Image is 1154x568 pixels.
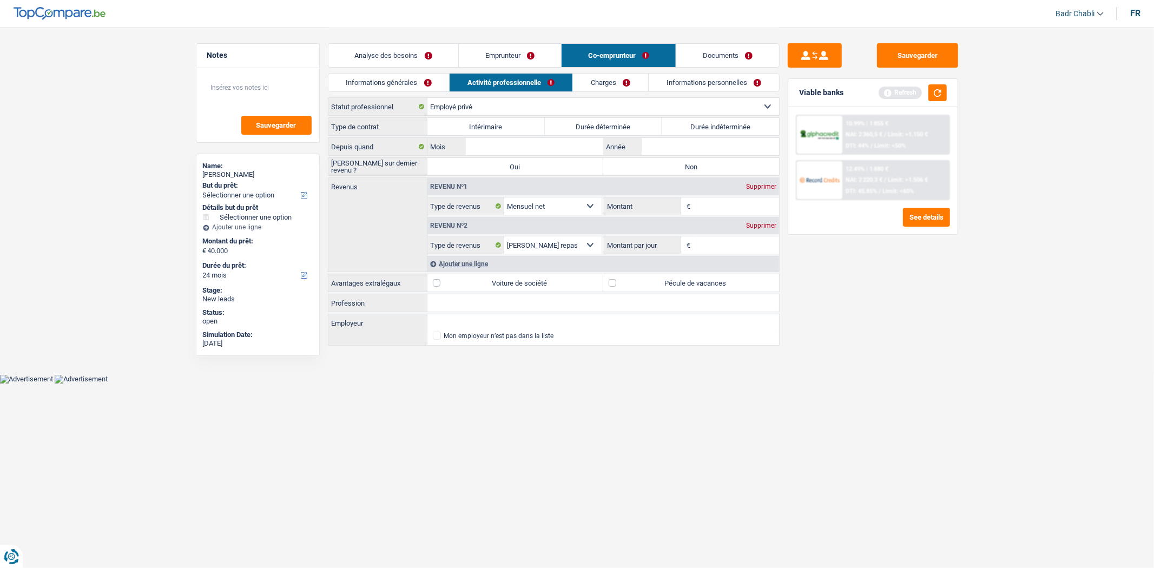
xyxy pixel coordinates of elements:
[1056,9,1094,18] span: Badr Chabli
[846,131,882,138] span: NAI: 2 360,5 €
[603,138,642,155] label: Année
[903,208,950,227] button: See details
[562,44,676,67] a: Co-emprunteur
[328,274,427,292] label: Avantages extralégaux
[846,120,888,127] div: 10.99% | 1 855 €
[203,203,313,212] div: Détails but du prêt
[328,294,427,312] label: Profession
[871,142,873,149] span: /
[203,247,207,255] span: €
[203,170,313,179] div: [PERSON_NAME]
[241,116,312,135] button: Sauvegarder
[884,176,886,183] span: /
[328,44,459,67] a: Analyse des besoins
[427,236,504,254] label: Type de revenus
[427,314,779,332] input: Cherchez votre employeur
[427,158,603,175] label: Oui
[877,43,958,68] button: Sauvegarder
[207,51,308,60] h5: Notes
[846,188,877,195] span: DTI: 45.85%
[427,274,603,292] label: Voiture de société
[888,176,928,183] span: Limit: >1.506 €
[328,158,427,175] label: [PERSON_NAME] sur dernier revenu ?
[603,158,779,175] label: Non
[846,142,869,149] span: DTI: 44%
[743,222,779,229] div: Supprimer
[846,176,882,183] span: NAI: 2 220,3 €
[846,166,888,173] div: 12.49% | 1 880 €
[328,178,427,190] label: Revenus
[882,188,914,195] span: Limit: <60%
[799,88,843,97] div: Viable banks
[427,118,545,135] label: Intérimaire
[203,223,313,231] div: Ajouter une ligne
[662,118,779,135] label: Durée indéterminée
[203,339,313,348] div: [DATE]
[427,138,466,155] label: Mois
[466,138,603,155] input: MM
[545,118,662,135] label: Durée déterminée
[888,131,928,138] span: Limit: >1.150 €
[427,197,504,215] label: Type de revenus
[676,44,779,67] a: Documents
[427,256,779,272] div: Ajouter une ligne
[427,183,470,190] div: Revenu nº1
[256,122,296,129] span: Sauvegarder
[203,295,313,303] div: New leads
[743,183,779,190] div: Supprimer
[879,188,881,195] span: /
[203,237,311,246] label: Montant du prêt:
[874,142,906,149] span: Limit: <50%
[573,74,648,91] a: Charges
[681,236,693,254] span: €
[604,236,681,254] label: Montant par jour
[884,131,886,138] span: /
[642,138,779,155] input: AAAA
[427,222,470,229] div: Revenu nº2
[328,118,427,135] label: Type de contrat
[879,87,922,98] div: Refresh
[203,317,313,326] div: open
[459,44,561,67] a: Emprunteur
[203,162,313,170] div: Name:
[203,308,313,317] div: Status:
[444,333,553,339] div: Mon employeur n’est pas dans la liste
[203,181,311,190] label: But du prêt:
[800,129,840,141] img: AlphaCredit
[203,331,313,339] div: Simulation Date:
[800,170,840,190] img: Record Credits
[604,197,681,215] label: Montant
[649,74,779,91] a: Informations personnelles
[681,197,693,215] span: €
[603,274,779,292] label: Pécule de vacances
[328,138,427,155] label: Depuis quand
[55,375,108,384] img: Advertisement
[1047,5,1104,23] a: Badr Chabli
[450,74,572,91] a: Activité professionnelle
[1130,8,1140,18] div: fr
[203,286,313,295] div: Stage:
[328,74,450,91] a: Informations générales
[203,261,311,270] label: Durée du prêt:
[328,98,427,115] label: Statut professionnel
[328,314,427,332] label: Employeur
[14,7,105,20] img: TopCompare Logo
